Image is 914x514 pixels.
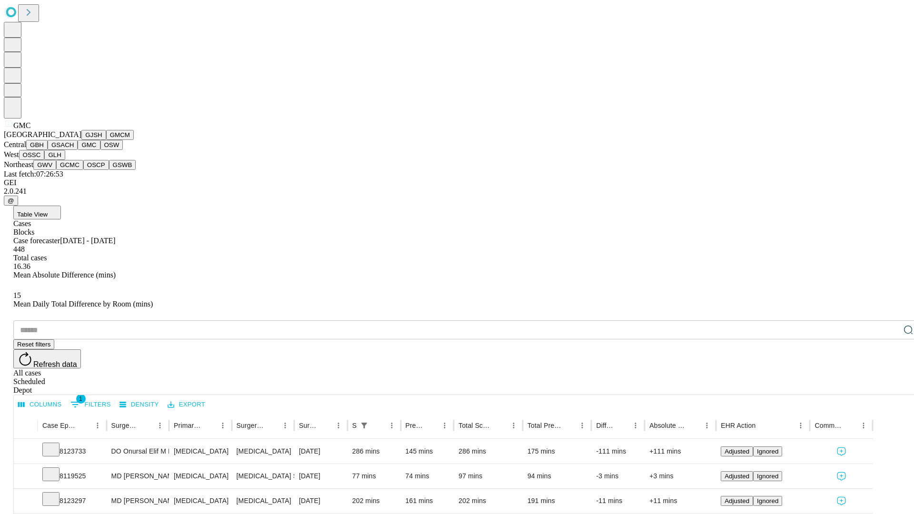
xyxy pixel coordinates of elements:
button: Reset filters [13,339,54,349]
span: GMC [13,121,30,129]
div: 1 active filter [358,419,371,432]
button: Menu [216,419,229,432]
span: Table View [17,211,48,218]
div: [MEDICAL_DATA] SKIN AND [MEDICAL_DATA] [237,464,289,488]
button: Sort [265,419,278,432]
button: Show filters [358,419,371,432]
span: Central [4,140,26,148]
div: Scheduled In Room Duration [352,422,357,429]
button: GBH [26,140,48,150]
button: Ignored [753,471,782,481]
span: Ignored [757,497,778,504]
div: 8123297 [42,489,102,513]
span: Adjusted [725,448,749,455]
div: Total Scheduled Duration [458,422,493,429]
button: Menu [153,419,167,432]
div: Total Predicted Duration [527,422,562,429]
button: Sort [318,419,332,432]
span: Ignored [757,473,778,480]
button: Sort [78,419,91,432]
div: 202 mins [458,489,518,513]
div: Surgery Date [299,422,318,429]
div: DO Onursal Elif M Do [111,439,164,464]
div: GEI [4,178,910,187]
span: Mean Daily Total Difference by Room (mins) [13,300,153,308]
button: Sort [494,419,507,432]
div: 77 mins [352,464,396,488]
span: 16.36 [13,262,30,270]
button: Menu [794,419,807,432]
button: Menu [576,419,589,432]
button: Menu [507,419,520,432]
button: Menu [385,419,398,432]
button: GSWB [109,160,136,170]
div: 8119525 [42,464,102,488]
div: 8123733 [42,439,102,464]
button: Density [117,397,161,412]
button: Sort [562,419,576,432]
div: Case Epic Id [42,422,77,429]
button: Menu [278,419,292,432]
button: GCMC [56,160,83,170]
button: Menu [332,419,345,432]
span: @ [8,197,14,204]
div: 191 mins [527,489,587,513]
div: +111 mins [649,439,711,464]
div: -111 mins [596,439,640,464]
span: [GEOGRAPHIC_DATA] [4,130,81,138]
button: Menu [857,419,870,432]
div: Predicted In Room Duration [406,422,424,429]
div: 175 mins [527,439,587,464]
span: Ignored [757,448,778,455]
div: EHR Action [721,422,755,429]
button: Menu [700,419,714,432]
button: Sort [756,419,770,432]
button: @ [4,196,18,206]
span: Mean Absolute Difference (mins) [13,271,116,279]
span: 448 [13,245,25,253]
button: Export [165,397,208,412]
div: +3 mins [649,464,711,488]
button: Adjusted [721,446,753,456]
div: Absolute Difference [649,422,686,429]
button: OSW [100,140,123,150]
button: Select columns [16,397,64,412]
div: -3 mins [596,464,640,488]
div: MD [PERSON_NAME] [PERSON_NAME] Md [111,489,164,513]
div: 97 mins [458,464,518,488]
span: Adjusted [725,473,749,480]
button: Ignored [753,446,782,456]
button: Table View [13,206,61,219]
div: [DATE] [299,489,343,513]
div: 286 mins [352,439,396,464]
span: [DATE] - [DATE] [60,237,115,245]
div: [MEDICAL_DATA] [174,489,227,513]
span: 15 [13,291,21,299]
button: Sort [844,419,857,432]
button: GMCM [106,130,134,140]
span: Total cases [13,254,47,262]
button: GJSH [81,130,106,140]
span: Reset filters [17,341,50,348]
div: [MEDICAL_DATA] [237,489,289,513]
button: Expand [19,444,33,460]
span: Adjusted [725,497,749,504]
div: 202 mins [352,489,396,513]
div: Difference [596,422,615,429]
div: [DATE] [299,464,343,488]
button: Adjusted [721,471,753,481]
button: Sort [687,419,700,432]
div: [MEDICAL_DATA] [174,464,227,488]
button: OSSC [19,150,45,160]
button: Menu [91,419,104,432]
div: 286 mins [458,439,518,464]
div: 74 mins [406,464,449,488]
span: Case forecaster [13,237,60,245]
div: [DATE] [299,439,343,464]
span: Last fetch: 07:26:53 [4,170,63,178]
div: +11 mins [649,489,711,513]
button: Sort [140,419,153,432]
div: Comments [815,422,842,429]
span: West [4,150,19,158]
button: GMC [78,140,100,150]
